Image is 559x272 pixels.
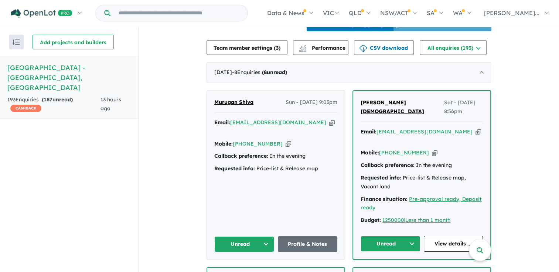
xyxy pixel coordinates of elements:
[299,45,306,49] img: line-chart.svg
[361,98,444,116] a: [PERSON_NAME][DEMOGRAPHIC_DATA]
[361,196,481,211] a: Pre-approval ready, Deposit ready
[286,98,337,107] span: Sun - [DATE] 9:03pm
[361,174,483,191] div: Price-list & Release map, Vacant land
[10,105,41,112] span: CASHBACK
[112,5,246,21] input: Try estate name, suburb, builder or developer
[7,95,100,113] div: 193 Enquir ies
[444,98,483,116] span: Sat - [DATE] 8:56pm
[361,217,381,223] strong: Budget:
[379,149,429,156] a: [PHONE_NUMBER]
[329,119,335,126] button: Copy
[232,69,287,76] span: - 8 Enquir ies
[214,153,268,159] strong: Callback preference:
[214,164,337,173] div: Price-list & Release map
[214,165,255,172] strong: Requested info:
[214,236,274,252] button: Unread
[276,45,279,51] span: 3
[214,140,233,147] strong: Mobile:
[484,9,539,17] span: [PERSON_NAME]...
[476,128,481,136] button: Copy
[100,96,121,112] span: 13 hours ago
[405,217,450,223] a: Less than 1 month
[214,98,253,107] a: Murugan Shiva
[230,119,326,126] a: [EMAIL_ADDRESS][DOMAIN_NAME]
[11,9,72,18] img: Openlot PRO Logo White
[359,45,367,52] img: download icon
[361,99,424,115] span: [PERSON_NAME][DEMOGRAPHIC_DATA]
[420,40,487,55] button: All enquiries (193)
[286,140,291,148] button: Copy
[361,196,408,202] strong: Finance situation:
[293,40,348,55] button: Performance
[361,216,483,225] div: |
[361,236,420,252] button: Unread
[361,174,401,181] strong: Requested info:
[361,128,376,135] strong: Email:
[376,128,473,135] a: [EMAIL_ADDRESS][DOMAIN_NAME]
[361,161,483,170] div: In the evening
[299,47,306,52] img: bar-chart.svg
[44,96,52,103] span: 187
[300,45,345,51] span: Performance
[207,40,287,55] button: Team member settings (3)
[262,69,287,76] strong: ( unread)
[233,140,283,147] a: [PHONE_NUMBER]
[354,40,414,55] button: CSV download
[13,39,20,45] img: sort.svg
[278,236,338,252] a: Profile & Notes
[207,62,491,83] div: [DATE]
[33,35,114,49] button: Add projects and builders
[214,152,337,161] div: In the evening
[214,99,253,105] span: Murugan Shiva
[432,149,437,157] button: Copy
[214,119,230,126] strong: Email:
[361,162,415,168] strong: Callback preference:
[361,149,379,156] strong: Mobile:
[7,63,131,93] h5: [GEOGRAPHIC_DATA] - [GEOGRAPHIC_DATA] , [GEOGRAPHIC_DATA]
[264,69,267,76] span: 8
[424,236,483,252] a: View details ...
[42,96,73,103] strong: ( unread)
[382,217,404,223] a: 1250000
